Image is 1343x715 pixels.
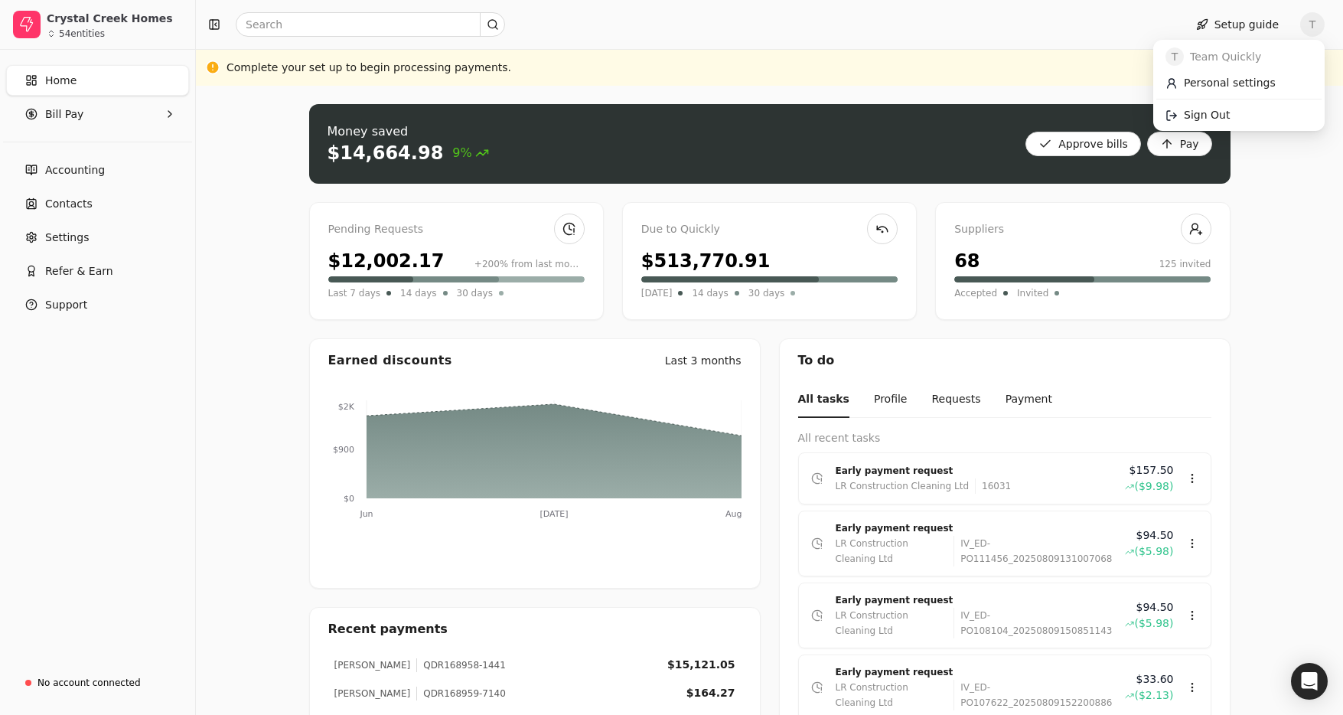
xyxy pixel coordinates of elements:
[1136,671,1174,687] span: $33.60
[344,494,354,504] tspan: $0
[748,286,784,301] span: 30 days
[328,286,381,301] span: Last 7 days
[874,382,908,418] button: Profile
[641,247,771,275] div: $513,770.91
[836,608,948,638] div: LR Construction Cleaning Ltd
[416,658,506,672] div: QDR168958-1441
[6,256,189,286] button: Refer & Earn
[227,60,511,76] div: Complete your set up to begin processing payments.
[328,141,444,165] div: $14,664.98
[6,99,189,129] button: Bill Pay
[836,463,1113,478] div: Early payment request
[45,263,113,279] span: Refer & Earn
[45,297,87,313] span: Support
[37,676,141,690] div: No account connected
[47,11,182,26] div: Crystal Creek Homes
[836,478,970,494] div: LR Construction Cleaning Ltd
[452,144,488,162] span: 9%
[334,687,411,700] div: [PERSON_NAME]
[1134,687,1173,704] span: ($2.13)
[1190,49,1261,65] span: Team Quickly
[1134,478,1173,495] span: ($9.98)
[836,593,1113,608] div: Early payment request
[1300,12,1325,37] button: T
[1153,40,1325,131] div: T
[1006,382,1052,418] button: Payment
[310,608,760,651] div: Recent payments
[836,664,1113,680] div: Early payment request
[45,162,105,178] span: Accounting
[667,657,735,673] div: $15,121.05
[400,286,436,301] span: 14 days
[6,65,189,96] a: Home
[1184,107,1230,123] span: Sign Out
[836,680,948,710] div: LR Construction Cleaning Ltd
[1129,462,1174,478] span: $157.50
[1134,615,1173,632] span: ($5.98)
[686,685,735,701] div: $164.27
[975,478,1011,494] div: 16031
[1165,47,1184,66] span: T
[45,73,77,89] span: Home
[359,509,373,519] tspan: Jun
[953,608,1113,638] div: IV_ED-PO108104_20250809150851143
[416,687,506,700] div: QDR168959-7140
[45,106,83,122] span: Bill Pay
[953,680,1113,710] div: IV_ED-PO107622_20250809152200886
[1136,599,1174,615] span: $94.50
[328,351,452,370] div: Earned discounts
[334,658,411,672] div: [PERSON_NAME]
[6,669,189,697] a: No account connected
[953,536,1113,566] div: IV_ED-PO111456_20250809131007068
[1184,75,1276,91] span: Personal settings
[539,509,568,519] tspan: [DATE]
[725,509,742,519] tspan: Aug
[798,382,849,418] button: All tasks
[954,247,980,275] div: 68
[1159,257,1211,271] div: 125 invited
[328,247,445,275] div: $12,002.17
[836,521,1113,536] div: Early payment request
[59,29,105,38] div: 54 entities
[692,286,728,301] span: 14 days
[6,155,189,185] a: Accounting
[6,222,189,253] a: Settings
[836,536,948,566] div: LR Construction Cleaning Ltd
[474,257,585,271] div: +200% from last month
[6,188,189,219] a: Contacts
[1147,132,1212,156] button: Pay
[1134,544,1173,560] span: ($5.98)
[328,221,585,238] div: Pending Requests
[641,221,898,238] div: Due to Quickly
[328,122,489,141] div: Money saved
[236,12,505,37] input: Search
[954,286,997,301] span: Accepted
[1291,663,1328,700] div: Open Intercom Messenger
[798,430,1211,446] div: All recent tasks
[1025,132,1141,156] button: Approve bills
[1017,286,1048,301] span: Invited
[333,445,354,455] tspan: $900
[45,230,89,246] span: Settings
[1184,12,1291,37] button: Setup guide
[45,196,93,212] span: Contacts
[337,402,354,412] tspan: $2K
[641,286,673,301] span: [DATE]
[954,221,1211,238] div: Suppliers
[6,289,189,320] button: Support
[665,353,742,369] div: Last 3 months
[1136,527,1174,544] span: $94.50
[457,286,493,301] span: 30 days
[931,382,980,418] button: Requests
[780,339,1230,382] div: To do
